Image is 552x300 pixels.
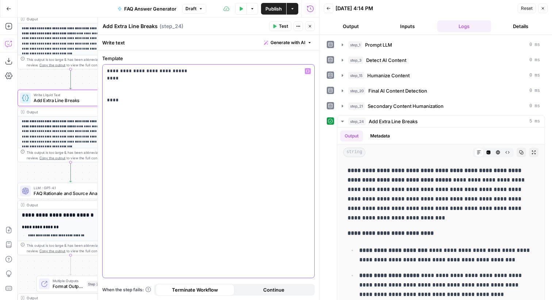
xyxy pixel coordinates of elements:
span: 0 ms [529,103,540,109]
g: Edge from step_23 to step_22 [70,255,72,275]
button: Output [324,20,377,32]
span: Write Liquid Text [34,92,102,98]
button: Test [269,22,291,31]
span: Format Outputs [53,283,84,290]
span: Draft [185,5,196,12]
button: 5 ms [337,116,544,127]
div: Output [27,202,113,208]
div: Output [27,16,113,22]
div: This output is too large & has been abbreviated for review. to view the full content. [27,57,120,67]
textarea: Add Extra Line Breaks [103,23,158,30]
span: 0 ms [529,87,540,94]
span: Secondary Content Humanization [368,102,444,110]
button: 0 ms [337,39,544,51]
button: 0 ms [337,70,544,81]
span: Detect AI Content [366,57,406,64]
a: When the step fails: [102,287,151,293]
button: Output [340,130,363,141]
span: step_1 [348,41,362,48]
button: Draft [182,4,206,13]
button: Publish [261,3,286,15]
div: Output [27,109,105,115]
span: Copy the output [39,63,65,67]
span: 5 ms [529,118,540,125]
span: step_24 [348,118,366,125]
div: Step 22 [87,281,101,287]
button: Logs [437,20,491,32]
span: step_15 [348,72,364,79]
span: Prompt LLM [365,41,392,48]
span: Add Extra Line Breaks [34,97,102,104]
button: FAQ Answer Generator [113,3,181,15]
span: step_20 [348,87,365,94]
g: Edge from step_21 to step_24 [70,69,72,89]
span: Add Extra Line Breaks [369,118,418,125]
span: Continue [263,286,284,293]
span: ( step_24 ) [160,23,183,30]
span: step_3 [348,57,363,64]
span: string [343,148,365,157]
button: Inputs [380,20,434,32]
button: 0 ms [337,100,544,112]
span: FAQ Answer Generator [124,5,176,12]
span: Publish [265,5,282,12]
g: Edge from step_24 to step_23 [70,162,72,182]
span: Terminate Workflow [172,286,218,293]
div: This output is too large & has been abbreviated for review. to view the full content. [27,242,120,253]
span: Generate with AI [271,39,305,46]
span: LLM · GPT-4.1 [34,185,103,191]
span: Multiple Outputs [53,278,84,284]
span: Test [279,23,288,30]
button: Generate with AI [261,38,315,47]
label: Template [102,55,315,62]
div: Write text [98,35,319,50]
span: Copy the output [39,249,65,253]
span: 0 ms [529,72,540,79]
div: This output is too large & has been abbreviated for review. to view the full content. [27,149,120,160]
button: Continue [234,284,313,296]
span: FAQ Rationale and Source Analysis [34,190,103,197]
span: step_21 [348,102,365,110]
span: 0 ms [529,42,540,48]
span: Humanize Content [367,72,410,79]
span: 0 ms [529,57,540,63]
span: Final AI Content Detection [368,87,427,94]
button: 0 ms [337,85,544,97]
span: Reset [521,5,533,12]
button: 0 ms [337,54,544,66]
button: Details [494,20,548,32]
button: Metadata [366,130,394,141]
span: Copy the output [39,156,65,160]
button: Reset [518,4,536,13]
